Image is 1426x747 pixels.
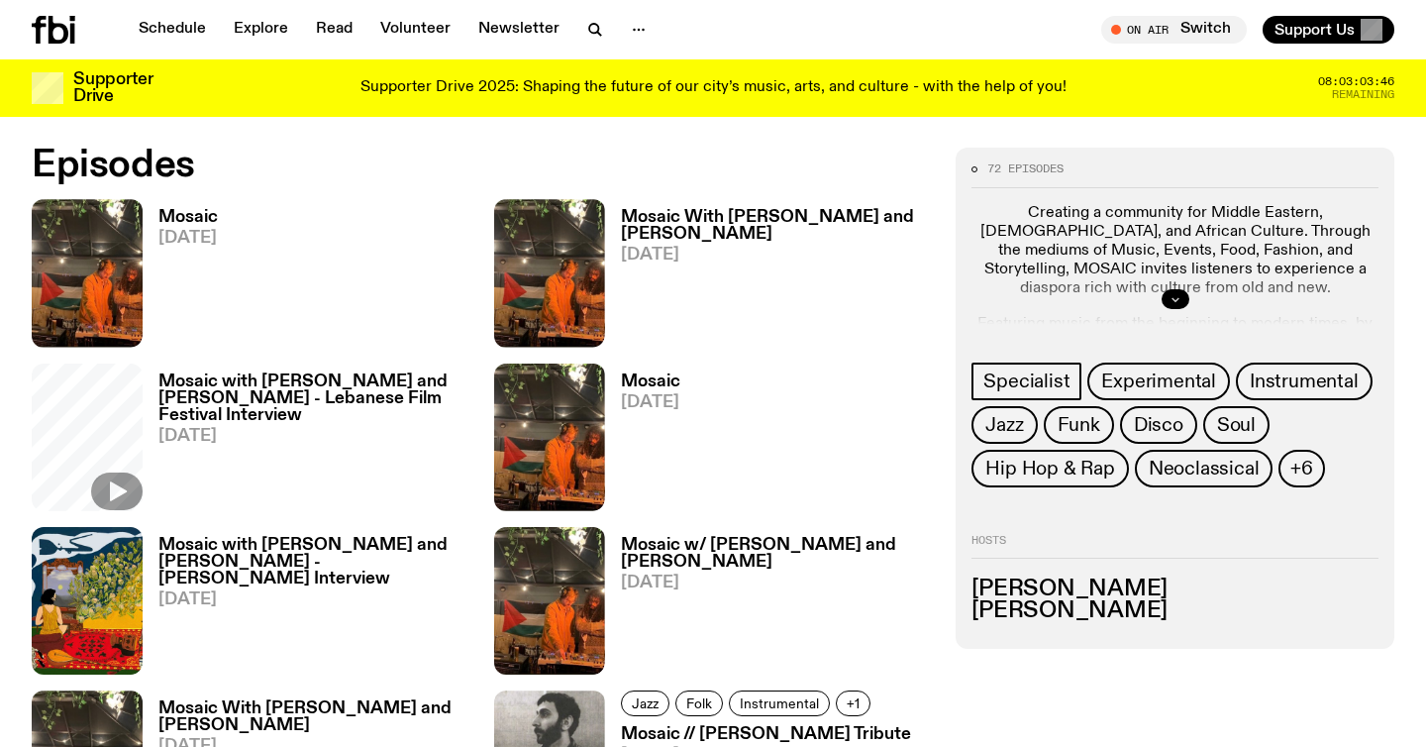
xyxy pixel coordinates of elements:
[686,695,712,710] span: Folk
[1087,363,1230,400] a: Experimental
[494,199,605,347] img: Tommy and Jono Playing at a fundraiser for Palestine
[1278,450,1325,487] button: +6
[158,428,470,445] span: [DATE]
[621,394,680,411] span: [DATE]
[1236,363,1373,400] a: Instrumental
[1332,89,1394,100] span: Remaining
[836,691,870,716] button: +1
[971,600,1378,622] h3: [PERSON_NAME]
[985,458,1114,480] span: Hip Hop & Rap
[1318,76,1394,87] span: 08:03:03:46
[1044,406,1114,444] a: Funk
[971,406,1037,444] a: Jazz
[987,163,1064,174] span: 72 episodes
[971,363,1081,400] a: Specialist
[605,209,933,347] a: Mosaic With [PERSON_NAME] and [PERSON_NAME][DATE]
[971,535,1378,559] h2: Hosts
[304,16,364,44] a: Read
[143,209,218,347] a: Mosaic[DATE]
[158,537,470,587] h3: Mosaic with [PERSON_NAME] and [PERSON_NAME] - [PERSON_NAME] Interview
[985,414,1023,436] span: Jazz
[971,579,1378,600] h3: [PERSON_NAME]
[1135,450,1273,487] a: Neoclassical
[1101,16,1247,44] button: On AirSwitch
[632,695,659,710] span: Jazz
[494,527,605,675] img: Tommy and Jono Playing at a fundraiser for Palestine
[740,695,819,710] span: Instrumental
[1263,16,1394,44] button: Support Us
[621,373,680,390] h3: Mosaic
[1120,406,1197,444] a: Disco
[158,230,218,247] span: [DATE]
[1274,21,1355,39] span: Support Us
[971,450,1128,487] a: Hip Hop & Rap
[73,71,153,105] h3: Supporter Drive
[360,79,1067,97] p: Supporter Drive 2025: Shaping the future of our city’s music, arts, and culture - with the help o...
[158,591,470,608] span: [DATE]
[847,695,860,710] span: +1
[1134,414,1183,436] span: Disco
[1250,371,1359,392] span: Instrumental
[729,691,830,716] a: Instrumental
[32,199,143,347] img: Tommy and Jono Playing at a fundraiser for Palestine
[983,371,1069,392] span: Specialist
[1149,458,1260,480] span: Neoclassical
[605,373,680,511] a: Mosaic[DATE]
[143,537,470,675] a: Mosaic with [PERSON_NAME] and [PERSON_NAME] - [PERSON_NAME] Interview[DATE]
[1217,414,1256,436] span: Soul
[143,373,470,511] a: Mosaic with [PERSON_NAME] and [PERSON_NAME] - Lebanese Film Festival Interview[DATE]
[1058,414,1100,436] span: Funk
[127,16,218,44] a: Schedule
[621,691,669,716] a: Jazz
[1101,371,1216,392] span: Experimental
[621,726,911,743] h3: Mosaic // [PERSON_NAME] Tribute
[466,16,571,44] a: Newsletter
[621,537,933,571] h3: Mosaic w/ [PERSON_NAME] and [PERSON_NAME]
[675,691,723,716] a: Folk
[621,209,933,243] h3: Mosaic With [PERSON_NAME] and [PERSON_NAME]
[1203,406,1270,444] a: Soul
[158,700,470,734] h3: Mosaic With [PERSON_NAME] and [PERSON_NAME]
[158,209,218,226] h3: Mosaic
[222,16,300,44] a: Explore
[621,575,933,591] span: [DATE]
[971,204,1378,299] p: Creating a community for Middle Eastern, [DEMOGRAPHIC_DATA], and African Culture. Through the med...
[605,537,933,675] a: Mosaic w/ [PERSON_NAME] and [PERSON_NAME][DATE]
[32,148,932,183] h2: Episodes
[494,364,605,511] img: Tommy and Jono Playing at a fundraiser for Palestine
[621,247,933,264] span: [DATE]
[158,373,470,424] h3: Mosaic with [PERSON_NAME] and [PERSON_NAME] - Lebanese Film Festival Interview
[368,16,462,44] a: Volunteer
[1290,458,1313,480] span: +6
